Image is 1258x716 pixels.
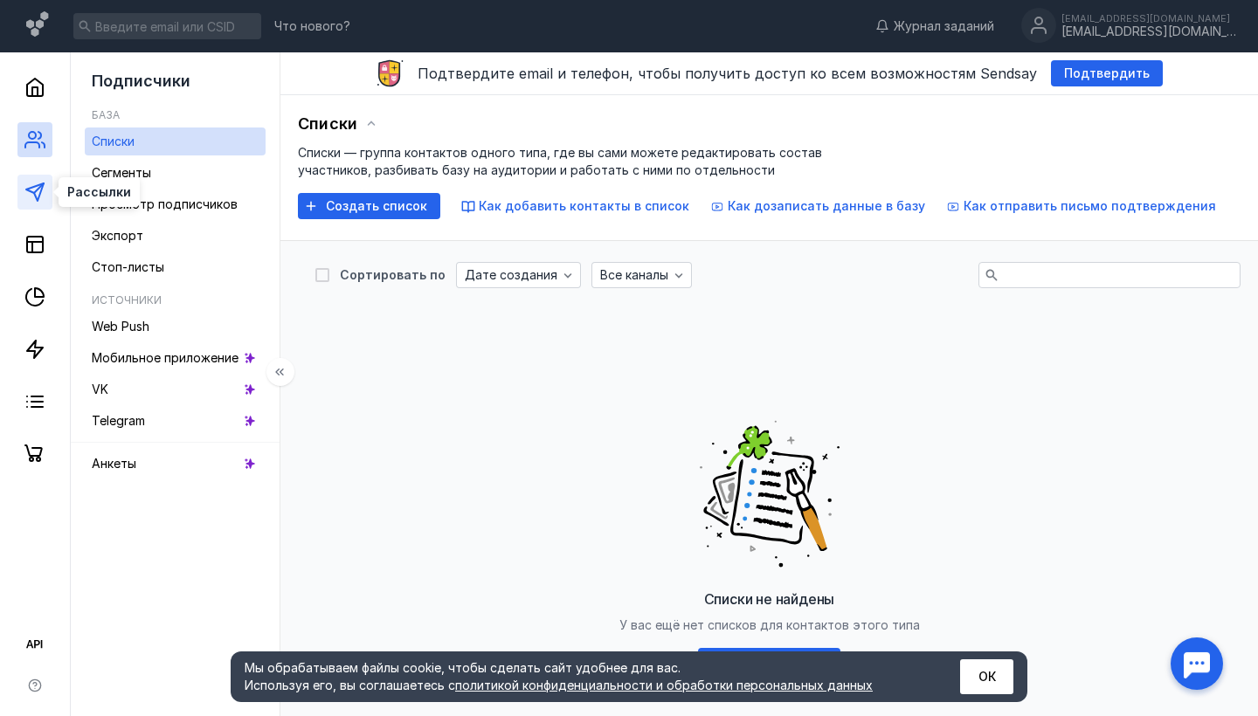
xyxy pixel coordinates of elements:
[92,319,149,334] span: Web Push
[418,65,1037,82] span: Подтвердите email и телефон, чтобы получить доступ ко всем возможностям Sendsay
[92,108,120,121] h5: База
[85,253,266,281] a: Стоп-листы
[92,456,136,471] span: Анкеты
[461,197,689,215] button: Как добавить контакты в список
[92,72,190,90] span: Подписчики
[710,197,925,215] button: Как дозаписать данные в базу
[591,262,692,288] button: Все каналы
[92,259,164,274] span: Стоп-листы
[85,407,266,435] a: Telegram
[1061,13,1236,24] div: [EMAIL_ADDRESS][DOMAIN_NAME]
[867,17,1003,35] a: Журнал заданий
[946,197,1216,215] button: Как отправить письмо подтверждения
[85,190,266,218] a: Просмотр подписчиков
[326,199,427,214] span: Создать список
[245,659,917,694] div: Мы обрабатываем файлы cookie, чтобы сделать сайт удобнее для вас. Используя его, вы соглашаетесь c
[92,350,238,365] span: Мобильное приложение
[92,382,108,396] span: VK
[85,313,266,341] a: Web Push
[340,269,446,281] div: Сортировать по
[85,450,266,478] a: Анкеты
[92,196,238,211] span: Просмотр подписчиков
[1061,24,1236,39] div: [EMAIL_ADDRESS][DOMAIN_NAME]
[728,198,925,213] span: Как дозаписать данные в базу
[894,17,994,35] span: Журнал заданий
[960,659,1013,694] button: ОК
[1051,60,1163,86] button: Подтвердить
[456,262,581,288] button: Дате создания
[67,186,131,198] span: Рассылки
[465,268,557,283] span: Дате создания
[73,13,261,39] input: Введите email или CSID
[85,375,266,403] a: VK
[619,617,920,632] span: У вас ещё нет списков для контактов этого типа
[85,344,266,372] a: Мобильное приложение
[85,222,266,250] a: Экспорт
[600,268,668,283] span: Все каналы
[455,678,873,692] a: политикой конфиденциальности и обработки персональных данных
[964,198,1216,213] span: Как отправить письмо подтверждения
[92,228,143,243] span: Экспорт
[92,134,135,148] span: Списки
[698,648,840,674] button: Создать список
[298,193,440,219] button: Создать список
[266,20,359,32] a: Что нового?
[92,413,145,428] span: Telegram
[298,145,822,177] span: Списки — группа контактов одного типа, где вы сами можете редактировать состав участников, разбив...
[479,198,689,213] span: Как добавить контакты в список
[274,20,350,32] span: Что нового?
[92,293,162,306] h5: Источники
[85,127,266,155] a: Списки
[85,159,266,187] a: Сегменты
[298,114,357,134] span: Списки
[704,590,835,608] span: Списки не найдены
[92,165,151,180] span: Сегменты
[1064,66,1150,81] span: Подтвердить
